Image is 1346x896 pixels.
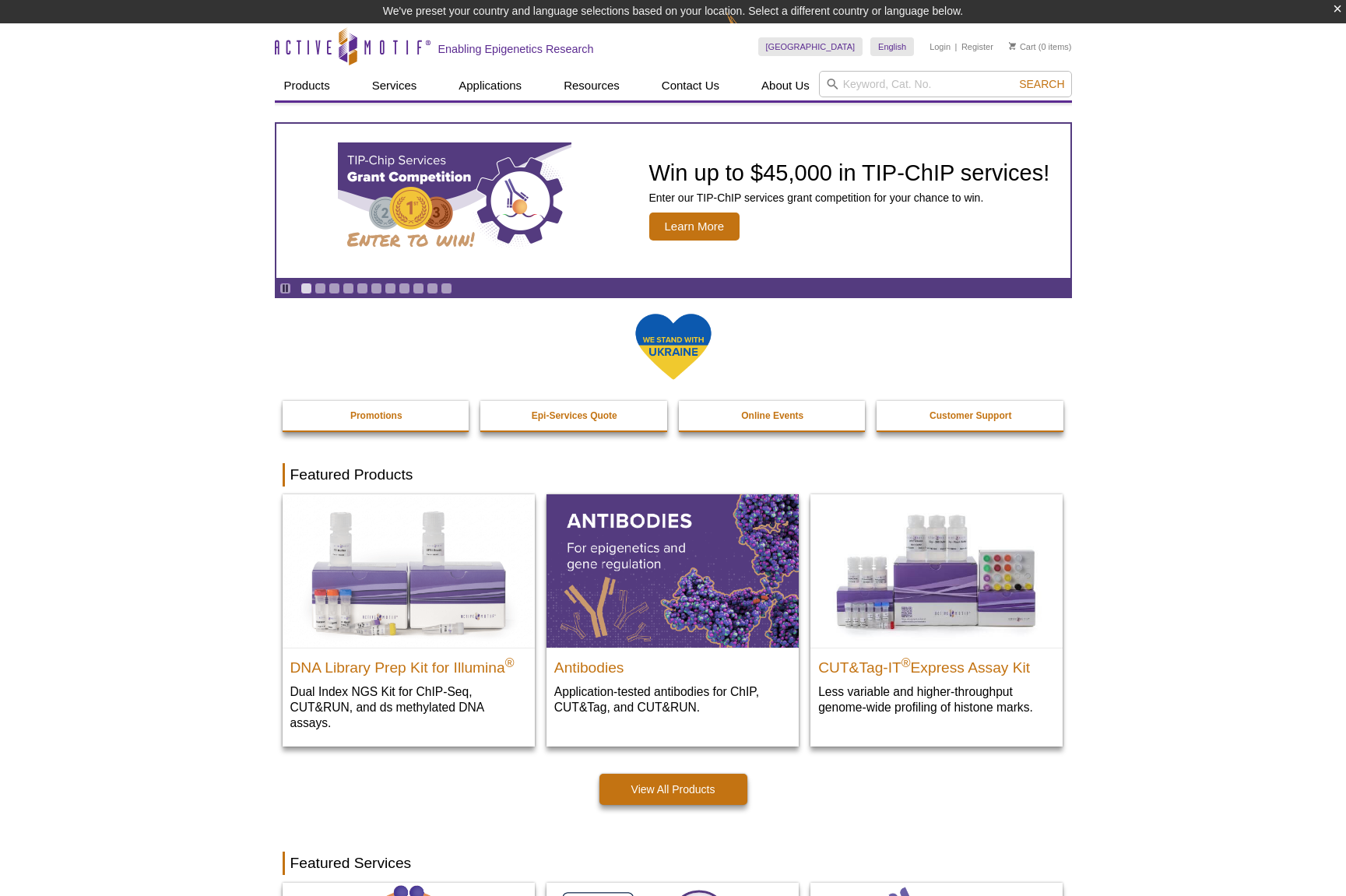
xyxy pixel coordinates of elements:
p: Dual Index NGS Kit for ChIP-Seq, CUT&RUN, and ds methylated DNA assays. [290,683,527,731]
a: Go to slide 2 [315,283,326,294]
a: Applications [449,71,531,100]
a: English [870,37,914,56]
img: All Antibodies [546,494,799,647]
a: Resources [554,71,629,100]
a: Services [363,71,427,100]
a: Customer Support [877,401,1065,430]
img: Your Cart [1009,42,1016,50]
a: Go to slide 1 [300,283,312,294]
h2: Featured Products [283,463,1064,487]
a: Go to slide 4 [343,283,354,294]
a: Go to slide 9 [413,283,424,294]
a: DNA Library Prep Kit for Illumina DNA Library Prep Kit for Illumina® Dual Index NGS Kit for ChIP-... [283,494,535,746]
img: Change Here [726,12,768,48]
a: Promotions [283,401,471,430]
a: All Antibodies Antibodies Application-tested antibodies for ChIP, CUT&Tag, and CUT&RUN. [546,494,799,730]
a: Go to slide 5 [357,283,368,294]
strong: Promotions [350,410,402,421]
a: Register [961,41,993,52]
a: About Us [752,71,819,100]
a: Contact Us [652,71,729,100]
a: Go to slide 7 [385,283,396,294]
a: CUT&Tag-IT® Express Assay Kit CUT&Tag-IT®Express Assay Kit Less variable and higher-throughput ge... [810,494,1063,730]
a: Go to slide 10 [427,283,438,294]
img: We Stand With Ukraine [634,312,712,381]
button: Search [1014,77,1069,91]
span: Learn More [649,213,740,241]
a: Go to slide 3 [329,283,340,294]
p: Less variable and higher-throughput genome-wide profiling of histone marks​. [818,683,1055,715]
a: [GEOGRAPHIC_DATA] [758,37,863,56]
a: View All Products [599,774,747,805]
h2: DNA Library Prep Kit for Illumina [290,652,527,676]
h2: Antibodies [554,652,791,676]
h2: Featured Services [283,852,1064,875]
a: Login [930,41,951,52]
sup: ® [505,655,515,669]
img: DNA Library Prep Kit for Illumina [283,494,535,647]
a: Epi-Services Quote [480,401,669,430]
img: CUT&Tag-IT® Express Assay Kit [810,494,1063,647]
a: Online Events [679,401,867,430]
img: TIP-ChIP Services Grant Competition [338,142,571,259]
p: Application-tested antibodies for ChIP, CUT&Tag, and CUT&RUN. [554,683,791,715]
input: Keyword, Cat. No. [819,71,1072,97]
article: TIP-ChIP Services Grant Competition [276,124,1070,278]
h2: Win up to $45,000 in TIP-ChIP services! [649,161,1050,184]
sup: ® [901,655,911,669]
li: (0 items) [1009,37,1072,56]
h2: CUT&Tag-IT Express Assay Kit [818,652,1055,676]
h2: Enabling Epigenetics Research [438,42,594,56]
a: Go to slide 11 [441,283,452,294]
a: Go to slide 6 [371,283,382,294]
a: Cart [1009,41,1036,52]
a: Toggle autoplay [279,283,291,294]
span: Search [1019,78,1064,90]
a: TIP-ChIP Services Grant Competition Win up to $45,000 in TIP-ChIP services! Enter our TIP-ChIP se... [276,124,1070,278]
strong: Epi-Services Quote [532,410,617,421]
li: | [955,37,958,56]
a: Products [275,71,339,100]
strong: Customer Support [930,410,1011,421]
a: Go to slide 8 [399,283,410,294]
strong: Online Events [741,410,803,421]
p: Enter our TIP-ChIP services grant competition for your chance to win. [649,191,1050,205]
